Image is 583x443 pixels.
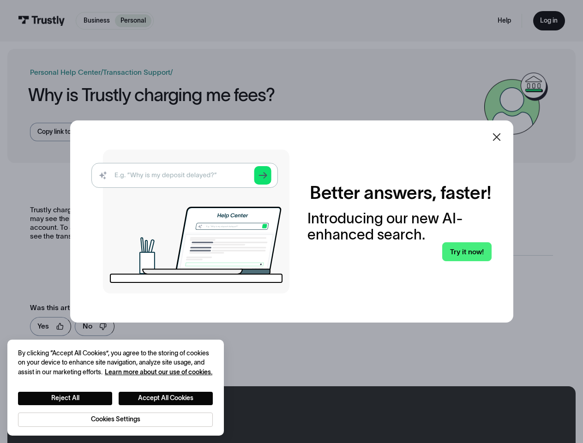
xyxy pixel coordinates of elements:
h2: Better answers, faster! [310,182,491,204]
div: Cookie banner [7,340,224,436]
a: Try it now! [442,242,491,261]
div: Introducing our new AI-enhanced search. [307,210,491,242]
div: Privacy [18,349,213,427]
div: By clicking “Accept All Cookies”, you agree to the storing of cookies on your device to enhance s... [18,349,213,377]
button: Reject All [18,392,112,405]
button: Cookies Settings [18,413,213,427]
button: Accept All Cookies [119,392,213,405]
a: More information about your privacy, opens in a new tab [105,369,212,376]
